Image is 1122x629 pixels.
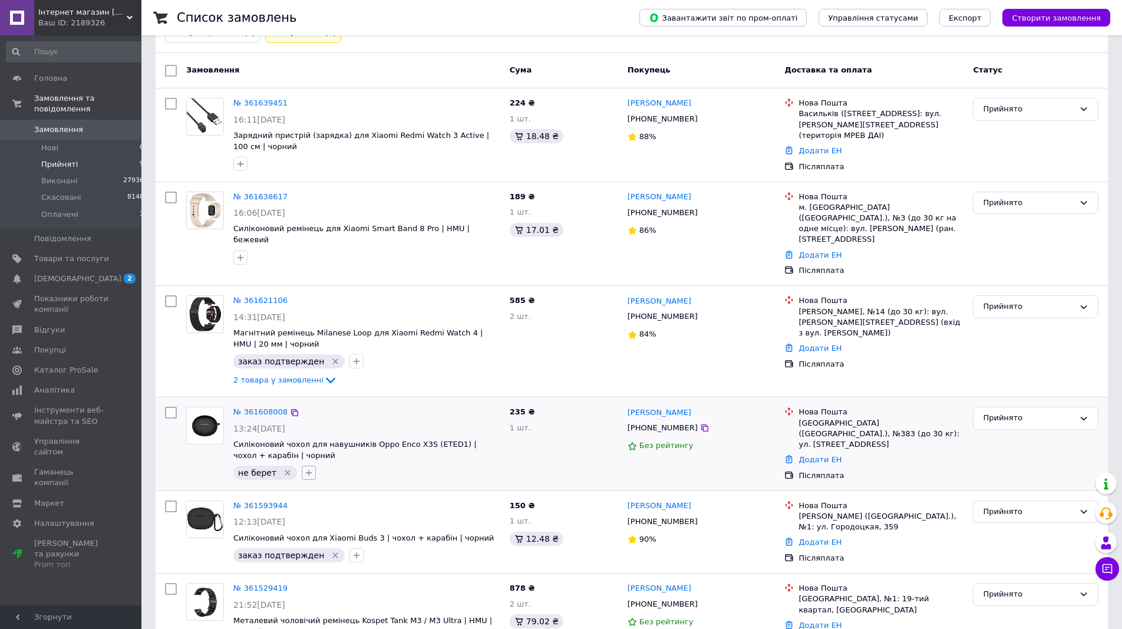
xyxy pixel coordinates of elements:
[798,418,963,450] div: [GEOGRAPHIC_DATA] ([GEOGRAPHIC_DATA].), №383 (до 30 кг): ул. [STREET_ADDRESS]
[186,407,224,444] a: Фото товару
[34,73,67,84] span: Головна
[510,208,531,216] span: 1 шт.
[798,251,841,259] a: Додати ЕН
[34,93,141,114] span: Замовлення та повідомлення
[41,192,81,203] span: Скасовані
[798,455,841,464] a: Додати ЕН
[983,197,1074,209] div: Прийнято
[233,501,288,510] a: № 361593944
[238,551,324,560] span: заказ подтвержден
[510,423,531,432] span: 1 шт.
[34,253,109,264] span: Товари та послуги
[34,124,83,135] span: Замовлення
[798,98,963,108] div: Нова Пошта
[233,440,477,460] a: Силіконовий чохол для навушників Oppo Enco X3S (ETED1) | чохол + карабін | чорний
[186,98,224,136] a: Фото товару
[34,345,66,355] span: Покупці
[798,500,963,511] div: Нова Пошта
[34,294,109,315] span: Показники роботи компанії
[34,274,121,284] span: [DEMOGRAPHIC_DATA]
[949,14,982,22] span: Експорт
[798,594,963,615] div: [GEOGRAPHIC_DATA], №1: 19-тий квартал, [GEOGRAPHIC_DATA]
[34,385,75,396] span: Аналітика
[628,65,671,74] span: Покупець
[34,518,94,529] span: Налаштування
[38,18,141,28] div: Ваш ID: 2189326
[510,114,531,123] span: 1 шт.
[625,514,700,529] div: [PHONE_NUMBER]
[639,441,694,450] span: Без рейтингу
[6,41,145,62] input: Пошук
[639,226,656,235] span: 86%
[798,553,963,564] div: Післяплата
[177,11,296,25] h1: Список замовлень
[510,501,535,510] span: 150 ₴
[798,146,841,155] a: Додати ЕН
[187,407,223,444] img: Фото товару
[233,208,285,218] span: 16:06[DATE]
[510,532,563,546] div: 12.48 ₴
[187,98,223,135] img: Фото товару
[628,192,691,203] a: [PERSON_NAME]
[510,65,532,74] span: Cума
[819,9,928,27] button: Управління статусами
[34,405,109,426] span: Інструменти веб-майстра та SEO
[233,424,285,433] span: 13:24[DATE]
[233,328,483,348] a: Магнітний ремінець Milanese Loop для Xiaomi Redmi Watch 4 | HMU | 20 мм | чорний
[187,584,223,620] img: Фото товару
[510,312,531,321] span: 2 шт.
[628,98,691,109] a: [PERSON_NAME]
[186,295,224,333] a: Фото товару
[186,65,239,74] span: Замовлення
[34,498,64,509] span: Маркет
[34,233,91,244] span: Повідомлення
[649,12,797,23] span: Завантажити звіт по пром-оплаті
[628,500,691,512] a: [PERSON_NAME]
[798,192,963,202] div: Нова Пошта
[34,436,109,457] span: Управління сайтом
[186,583,224,621] a: Фото товару
[510,296,535,305] span: 585 ₴
[127,192,144,203] span: 8148
[784,65,872,74] span: Доставка та оплата
[798,202,963,245] div: м. [GEOGRAPHIC_DATA] ([GEOGRAPHIC_DATA].), №3 (до 30 кг на одне місце): вул. [PERSON_NAME] (ран. ...
[625,597,700,612] div: [PHONE_NUMBER]
[625,111,700,127] div: [PHONE_NUMBER]
[34,538,109,571] span: [PERSON_NAME] та рахунки
[331,551,340,560] svg: Видалити мітку
[798,162,963,172] div: Післяплата
[639,330,656,338] span: 84%
[233,115,285,124] span: 16:11[DATE]
[983,301,1074,313] div: Прийнято
[510,614,563,628] div: 79.02 ₴
[639,535,656,544] span: 90%
[510,192,535,201] span: 189 ₴
[798,583,963,594] div: Нова Пошта
[939,9,991,27] button: Експорт
[233,224,470,244] span: Силіконовий ремінець для Xiaomi Smart Band 8 Pro | HMU | бежевий
[628,583,691,594] a: [PERSON_NAME]
[123,176,144,186] span: 27936
[639,9,807,27] button: Завантажити звіт по пром-оплаті
[41,143,58,153] span: Нові
[38,7,127,18] span: Інтернет магазин Klever-Shop
[233,534,494,542] a: Силіконовий чохол для Xiaomi Buds 3 | чохол + карабін | чорний
[238,357,324,366] span: заказ подтвержден
[1095,557,1119,581] button: Чат з покупцем
[628,407,691,419] a: [PERSON_NAME]
[798,307,963,339] div: [PERSON_NAME], №14 (до 30 кг): вул. [PERSON_NAME][STREET_ADDRESS] (вхід з вул. [PERSON_NAME])
[639,617,694,626] span: Без рейтингу
[625,420,700,436] div: [PHONE_NUMBER]
[828,14,918,22] span: Управління статусами
[186,500,224,538] a: Фото товару
[41,159,78,170] span: Прийняті
[625,205,700,220] div: [PHONE_NUMBER]
[983,588,1074,601] div: Прийнято
[41,209,78,220] span: Оплачені
[41,176,78,186] span: Виконані
[233,376,338,384] a: 2 товара у замовленні
[625,309,700,324] div: [PHONE_NUMBER]
[983,103,1074,116] div: Прийнято
[798,359,963,370] div: Післяплата
[798,538,841,546] a: Додати ЕН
